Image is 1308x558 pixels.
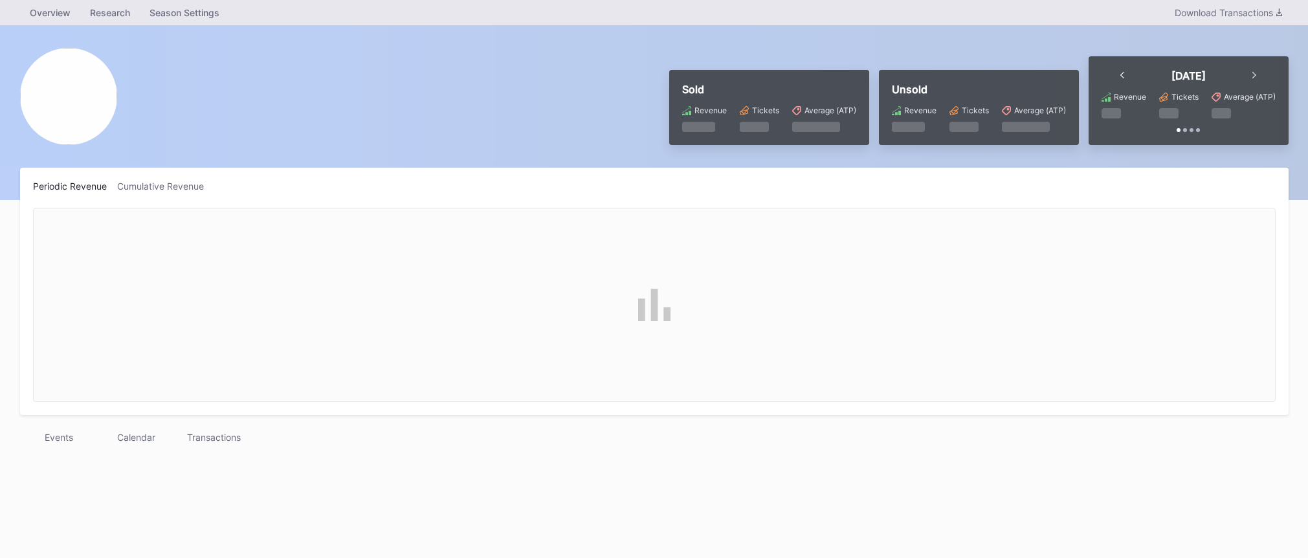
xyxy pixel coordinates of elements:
[1168,4,1289,21] button: Download Transactions
[904,106,937,115] div: Revenue
[80,3,140,22] a: Research
[752,106,779,115] div: Tickets
[98,428,175,447] div: Calendar
[1224,92,1276,102] div: Average (ATP)
[962,106,989,115] div: Tickets
[175,428,253,447] div: Transactions
[20,3,80,22] a: Overview
[804,106,856,115] div: Average (ATP)
[1114,92,1146,102] div: Revenue
[1014,106,1066,115] div: Average (ATP)
[1175,7,1282,18] div: Download Transactions
[1171,92,1199,102] div: Tickets
[20,428,98,447] div: Events
[33,181,117,192] div: Periodic Revenue
[892,83,1066,96] div: Unsold
[682,83,856,96] div: Sold
[140,3,229,22] a: Season Settings
[1171,69,1206,82] div: [DATE]
[694,106,727,115] div: Revenue
[117,181,214,192] div: Cumulative Revenue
